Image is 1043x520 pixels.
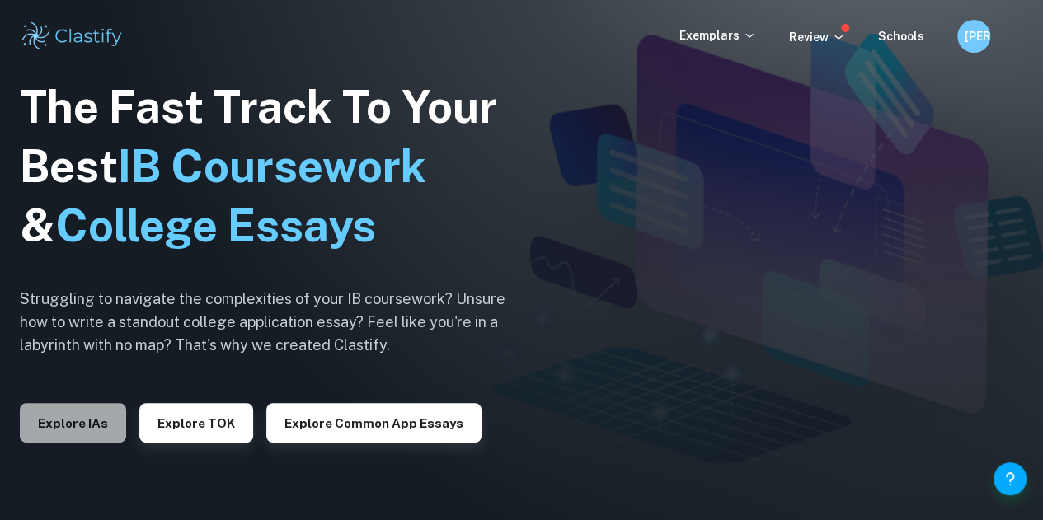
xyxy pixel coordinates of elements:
a: Explore Common App essays [266,415,482,430]
button: Explore Common App essays [266,403,482,443]
button: Help and Feedback [994,462,1027,495]
img: Clastify logo [20,20,125,53]
span: College Essays [55,199,376,251]
h6: Struggling to navigate the complexities of your IB coursework? Unsure how to write a standout col... [20,288,531,357]
h6: [PERSON_NAME] [965,27,984,45]
button: Explore IAs [20,403,126,443]
h1: The Fast Track To Your Best & [20,77,531,255]
span: IB Coursework [118,140,426,192]
button: [PERSON_NAME] [957,20,990,53]
p: Review [789,28,845,46]
button: Explore TOK [139,403,253,443]
a: Explore IAs [20,415,126,430]
a: Schools [878,30,924,43]
p: Exemplars [679,26,756,45]
a: Explore TOK [139,415,253,430]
